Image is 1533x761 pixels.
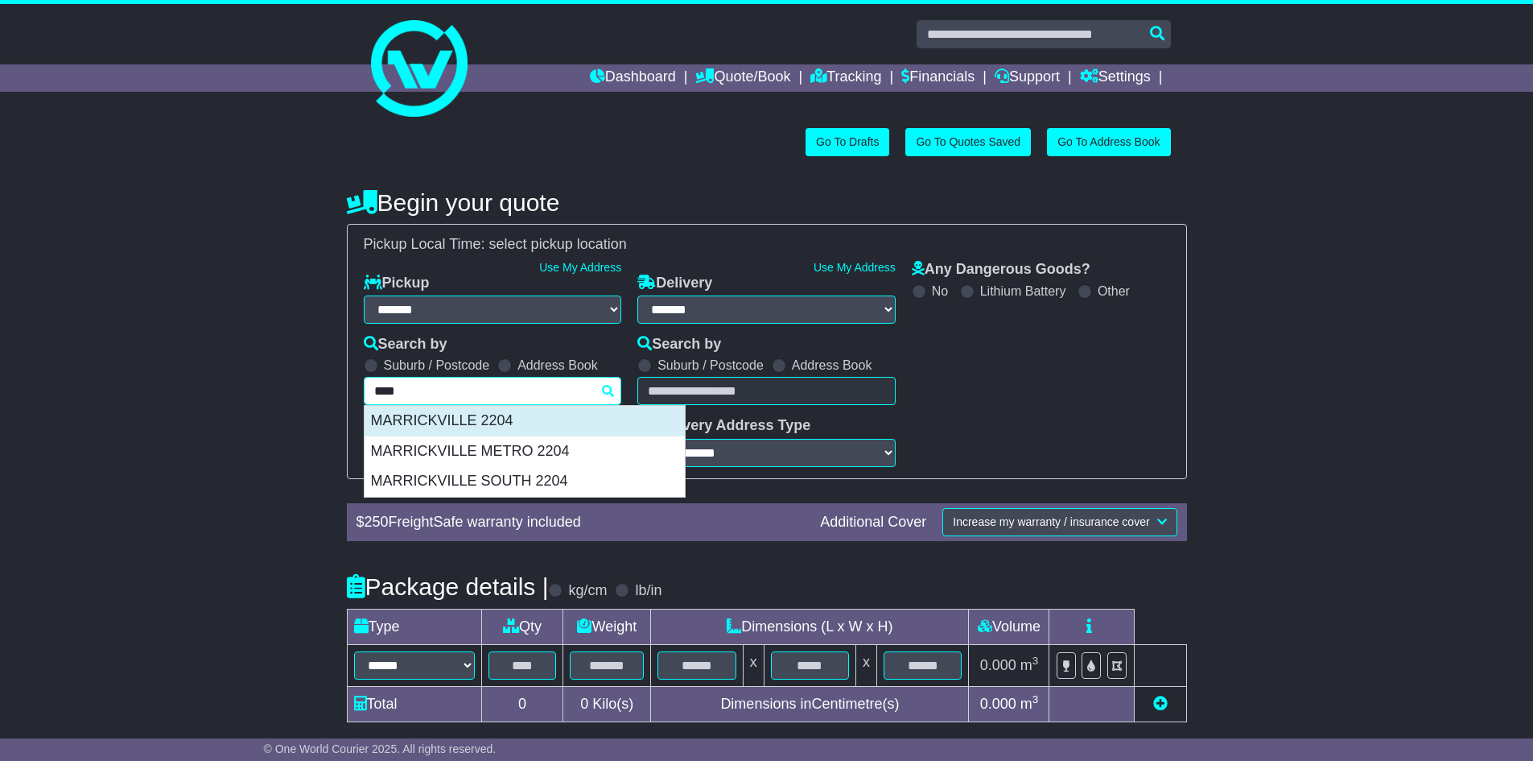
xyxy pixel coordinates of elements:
label: lb/in [635,582,661,600]
a: Use My Address [814,261,896,274]
span: © One World Courier 2025. All rights reserved. [264,742,497,755]
td: Weight [563,609,651,644]
span: 0 [580,696,588,712]
td: Qty [481,609,563,644]
td: x [743,644,764,686]
label: Any Dangerous Goods? [912,261,1090,279]
td: Kilo(s) [563,686,651,722]
sup: 3 [1032,693,1039,705]
a: Use My Address [539,261,621,274]
span: 0.000 [980,657,1016,673]
label: Address Book [517,358,598,373]
label: Lithium Battery [980,283,1066,299]
span: 0.000 [980,696,1016,712]
a: Support [995,64,1060,92]
div: Pickup Local Time: [356,236,1178,254]
td: Total [347,686,481,722]
td: Dimensions in Centimetre(s) [651,686,969,722]
td: 0 [481,686,563,722]
label: Other [1098,283,1130,299]
label: Search by [637,336,721,354]
label: Search by [364,336,447,354]
div: $ FreightSafe warranty included [348,514,813,531]
a: Go To Quotes Saved [905,128,1031,156]
div: MARRICKVILLE METRO 2204 [365,436,685,467]
div: MARRICKVILLE 2204 [365,406,685,436]
a: Financials [901,64,975,92]
td: Volume [969,609,1049,644]
a: Tracking [810,64,881,92]
label: Pickup [364,275,430,292]
label: Suburb / Postcode [384,358,490,373]
span: 250 [365,514,389,530]
label: Suburb / Postcode [657,358,764,373]
a: Settings [1080,64,1151,92]
label: Delivery [637,275,712,292]
label: Address Book [792,358,872,373]
label: kg/cm [568,582,607,600]
div: Additional Cover [812,514,934,531]
td: x [856,644,877,686]
a: Go To Drafts [806,128,889,156]
a: Dashboard [590,64,676,92]
div: MARRICKVILLE SOUTH 2204 [365,466,685,497]
a: Quote/Book [695,64,790,92]
h4: Package details | [347,573,549,600]
button: Increase my warranty / insurance cover [942,508,1177,536]
span: m [1020,657,1039,673]
td: Dimensions (L x W x H) [651,609,969,644]
sup: 3 [1032,655,1039,667]
td: Type [347,609,481,644]
label: No [932,283,948,299]
a: Go To Address Book [1047,128,1170,156]
span: Increase my warranty / insurance cover [953,515,1149,528]
span: select pickup location [489,236,627,252]
label: Delivery Address Type [637,417,810,435]
a: Add new item [1153,696,1168,712]
span: m [1020,696,1039,712]
h4: Begin your quote [347,189,1187,216]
